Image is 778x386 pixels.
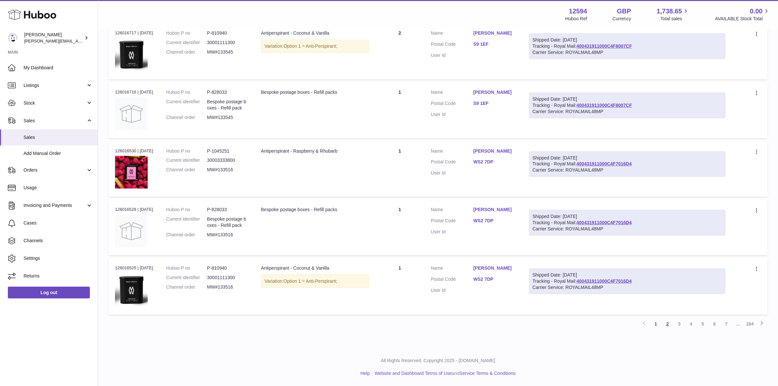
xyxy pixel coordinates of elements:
div: Variation: [261,40,369,53]
div: Tracking - Royal Mail: [529,210,726,236]
div: Shipped Date: [DATE] [533,37,722,43]
a: 184 [744,318,756,330]
div: [PERSON_NAME] [24,32,83,44]
a: S9 1EF [473,100,516,107]
div: Currency [613,16,631,22]
a: Website and Dashboard Terms of Use [375,371,452,376]
a: 5 [697,318,709,330]
a: WS2 7DP [473,159,516,165]
a: 6 [709,318,720,330]
dt: Current identifier [166,99,207,111]
dt: Name [431,265,473,273]
img: 125941691598714.png [115,38,148,71]
div: Bespoke postage boxes - Refill packs [261,207,369,213]
dt: Current identifier [166,275,207,281]
div: Tracking - Royal Mail: [529,33,726,59]
a: [PERSON_NAME] [473,30,516,36]
div: 126016717 | [DATE] [115,30,153,36]
dt: Name [431,148,473,156]
dd: 30001111300 [207,275,248,281]
span: My Dashboard [24,65,93,71]
a: [PERSON_NAME] [473,148,516,154]
td: 1 [375,142,424,197]
dt: Huboo P no [166,89,207,95]
dt: Name [431,207,473,214]
a: 1,738.65 Total sales [657,7,690,22]
dt: Huboo P no [166,30,207,36]
a: 400431911000C4F7016D4 [576,161,632,166]
dd: P-810940 [207,30,248,36]
a: [PERSON_NAME] [473,207,516,213]
span: Total sales [660,16,689,22]
td: 1 [375,83,424,138]
div: 126016530 | [DATE] [115,148,153,154]
span: Option 1 = Anti-Perspirant; [284,278,338,284]
span: Orders [24,167,86,173]
span: Sales [24,134,93,141]
dt: Current identifier [166,157,207,163]
a: 7 [720,318,732,330]
div: Shipped Date: [DATE] [533,96,722,102]
a: [PERSON_NAME] [473,89,516,95]
div: Carrier Service: ROYALMAIL48MP [533,226,722,232]
div: Shipped Date: [DATE] [533,272,722,278]
dd: 30003333800 [207,157,248,163]
div: Variation: [261,275,369,288]
a: 2 [662,318,673,330]
dt: Postal Code [431,276,473,284]
span: Settings [24,255,93,261]
img: 125941691598714.png [115,273,148,307]
a: 400431911000C4F7016D4 [576,220,632,225]
dt: User Id [431,287,473,294]
a: 0.00 AVAILABLE Stock Total [715,7,770,22]
dt: Name [431,89,473,97]
a: Log out [8,287,90,298]
a: Service Terms & Conditions [459,371,516,376]
dt: Channel order [166,49,207,55]
div: Antiperspirant - Coconut & Vanilla [261,265,369,271]
span: Returns [24,273,93,279]
span: Invoicing and Payments [24,202,86,209]
span: [PERSON_NAME][EMAIL_ADDRESS][DOMAIN_NAME] [24,38,131,43]
dt: Postal Code [431,41,473,49]
span: Option 1 = Anti-Perspirant; [284,43,338,49]
dd: MW#133516 [207,232,248,238]
a: 3 [673,318,685,330]
div: Bespoke postage boxes - Refill packs [261,89,369,95]
div: Antiperspirant - Coconut & Vanilla [261,30,369,36]
span: Listings [24,82,86,89]
a: 400431911000C4F8007CF [576,43,632,49]
strong: GBP [617,7,631,16]
li: and [372,370,516,377]
a: WS2 7DP [473,218,516,224]
dd: Bespoke postage boxes - Refill pack [207,99,248,111]
a: 4 [685,318,697,330]
dd: P-828033 [207,89,248,95]
img: no-photo.jpg [115,215,148,247]
dt: User Id [431,111,473,118]
div: Tracking - Royal Mail: [529,151,726,177]
dd: 30001111300 [207,40,248,46]
div: Tracking - Royal Mail: [529,268,726,294]
span: Cases [24,220,93,226]
div: 126016525 | [DATE] [115,265,153,271]
span: 0.00 [750,7,763,16]
a: WS2 7DP [473,276,516,282]
dd: MW#133545 [207,49,248,55]
div: Huboo Ref [565,16,587,22]
span: ... [732,318,744,330]
img: no-photo.jpg [115,97,148,130]
img: 125941757337996.jpg [115,156,148,189]
div: Carrier Service: ROYALMAIL48MP [533,49,722,56]
span: AVAILABLE Stock Total [715,16,770,22]
dt: Postal Code [431,218,473,226]
a: S9 1EF [473,41,516,47]
td: 1 [375,200,424,255]
span: 1,738.65 [657,7,682,16]
dt: Channel order [166,232,207,238]
dt: Huboo P no [166,207,207,213]
dt: Huboo P no [166,265,207,271]
a: 1 [650,318,662,330]
dd: MW#133516 [207,167,248,173]
span: Usage [24,185,93,191]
